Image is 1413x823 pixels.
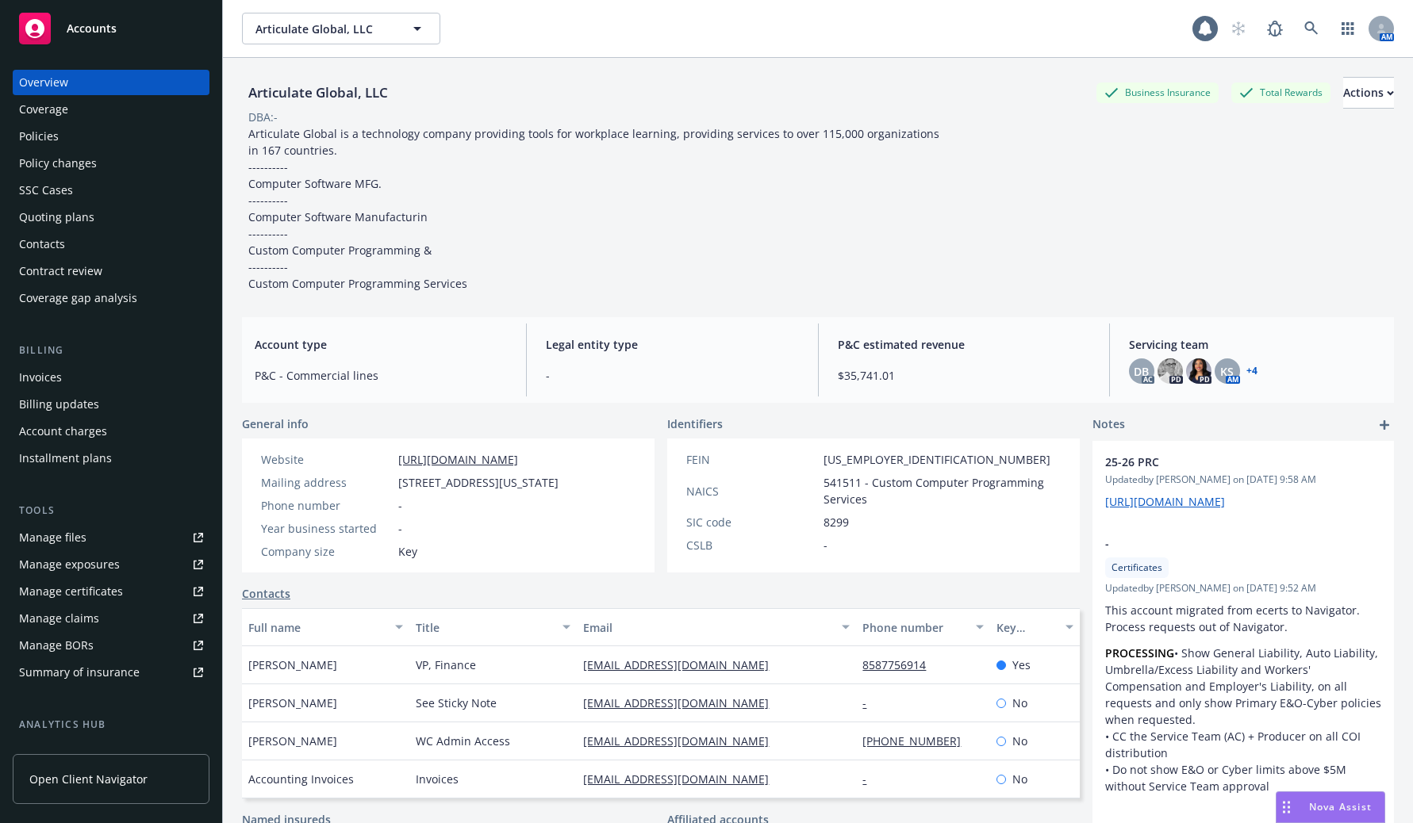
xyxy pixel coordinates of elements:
[1309,800,1372,813] span: Nova Assist
[13,343,209,358] div: Billing
[13,392,209,417] a: Billing updates
[13,606,209,631] a: Manage claims
[261,520,392,537] div: Year business started
[1343,78,1394,108] div: Actions
[838,336,1090,353] span: P&C estimated revenue
[583,619,832,636] div: Email
[19,525,86,550] div: Manage files
[19,606,99,631] div: Manage claims
[242,82,394,103] div: Articulate Global, LLC
[1296,13,1327,44] a: Search
[577,608,856,646] button: Email
[1186,358,1211,384] img: photo
[1105,473,1381,487] span: Updated by [PERSON_NAME] on [DATE] 9:58 AM
[546,336,798,353] span: Legal entity type
[398,520,402,537] span: -
[1105,494,1225,509] a: [URL][DOMAIN_NAME]
[990,608,1080,646] button: Key contact
[13,579,209,604] a: Manage certificates
[13,6,209,51] a: Accounts
[261,543,392,560] div: Company size
[1092,523,1394,807] div: -CertificatesUpdatedby [PERSON_NAME] on [DATE] 9:52 AMThis account migrated from ecerts to Naviga...
[29,771,148,787] span: Open Client Navigator
[416,733,510,749] span: WC Admin Access
[261,497,392,514] div: Phone number
[1375,415,1394,434] a: add
[1012,656,1031,673] span: Yes
[686,451,817,468] div: FEIN
[248,656,337,673] span: [PERSON_NAME]
[1105,581,1381,595] span: Updated by [PERSON_NAME] on [DATE] 9:52 AM
[19,552,120,577] div: Manage exposures
[261,474,392,491] div: Mailing address
[242,415,309,432] span: General info
[13,97,209,122] a: Coverage
[1105,454,1340,470] span: 25-26 PRC
[13,552,209,577] span: Manage exposures
[824,514,849,530] span: 8299
[13,178,209,203] a: SSC Cases
[856,608,990,646] button: Phone number
[1012,733,1027,749] span: No
[19,124,59,149] div: Policies
[1129,336,1381,353] span: Servicing team
[824,474,1061,507] span: 541511 - Custom Computer Programming Services
[1158,358,1183,384] img: photo
[19,633,94,658] div: Manage BORs
[13,205,209,230] a: Quoting plans
[13,739,209,764] a: Loss summary generator
[13,151,209,176] a: Policy changes
[1012,771,1027,787] span: No
[13,503,209,519] div: Tools
[1105,602,1381,635] p: This account migrated from ecerts to Navigator. Process requests out of Navigator.
[416,656,476,673] span: VP, Finance
[1343,77,1394,109] button: Actions
[583,733,781,748] a: [EMAIL_ADDRESS][DOMAIN_NAME]
[19,365,62,390] div: Invoices
[67,22,117,35] span: Accounts
[416,619,553,636] div: Title
[248,619,386,636] div: Full name
[19,232,65,257] div: Contacts
[667,415,723,432] span: Identifiers
[862,657,939,672] a: 8587756914
[242,608,409,646] button: Full name
[19,258,102,284] div: Contract review
[838,367,1090,384] span: $35,741.01
[13,124,209,149] a: Policies
[248,126,943,291] span: Articulate Global is a technology company providing tools for workplace learning, providing servi...
[409,608,577,646] button: Title
[1012,695,1027,711] span: No
[13,660,209,685] a: Summary of insurance
[686,483,817,500] div: NAICS
[19,419,107,444] div: Account charges
[996,619,1056,636] div: Key contact
[398,497,402,514] span: -
[1105,645,1174,660] strong: PROCESSING
[13,446,209,471] a: Installment plans
[19,579,123,604] div: Manage certificates
[1220,363,1234,380] span: KS
[19,660,140,685] div: Summary of insurance
[13,232,209,257] a: Contacts
[19,178,73,203] div: SSC Cases
[248,109,278,125] div: DBA: -
[1277,792,1296,822] div: Drag to move
[583,695,781,710] a: [EMAIL_ADDRESS][DOMAIN_NAME]
[824,537,827,553] span: -
[398,452,518,467] a: [URL][DOMAIN_NAME]
[13,258,209,284] a: Contract review
[1259,13,1291,44] a: Report a Bug
[862,733,973,748] a: [PHONE_NUMBER]
[13,717,209,733] div: Analytics hub
[862,771,879,787] a: -
[1096,82,1219,102] div: Business Insurance
[19,97,68,122] div: Coverage
[19,70,68,95] div: Overview
[248,695,337,711] span: [PERSON_NAME]
[583,657,781,672] a: [EMAIL_ADDRESS][DOMAIN_NAME]
[1134,363,1149,380] span: DB
[13,285,209,311] a: Coverage gap analysis
[1112,561,1162,575] span: Certificates
[13,365,209,390] a: Invoices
